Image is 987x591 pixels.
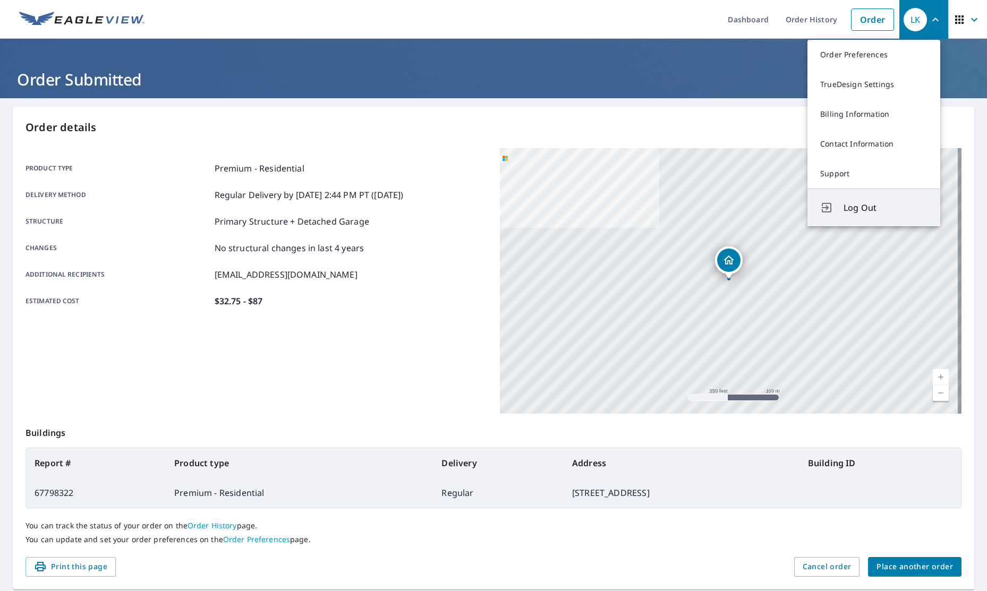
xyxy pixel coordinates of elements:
[807,40,940,70] a: Order Preferences
[25,295,210,307] p: Estimated cost
[25,162,210,175] p: Product type
[19,12,144,28] img: EV Logo
[794,557,860,577] button: Cancel order
[715,246,743,279] div: Dropped pin, building 1, Residential property, 330 S Fern St San Mateo, FL 32187
[807,99,940,129] a: Billing Information
[807,189,940,226] button: Log Out
[215,242,364,254] p: No structural changes in last 4 years
[26,478,166,508] td: 67798322
[807,129,940,159] a: Contact Information
[25,268,210,281] p: Additional recipients
[215,295,263,307] p: $32.75 - $87
[13,68,974,90] h1: Order Submitted
[807,159,940,189] a: Support
[803,560,852,573] span: Cancel order
[807,70,940,99] a: TrueDesign Settings
[166,478,433,508] td: Premium - Residential
[215,189,404,201] p: Regular Delivery by [DATE] 2:44 PM PT ([DATE])
[25,521,962,530] p: You can track the status of your order on the page.
[223,534,290,544] a: Order Preferences
[564,478,799,508] td: [STREET_ADDRESS]
[34,560,107,573] span: Print this page
[564,448,799,478] th: Address
[25,215,210,228] p: Structure
[433,478,564,508] td: Regular
[851,8,894,31] a: Order
[215,162,304,175] p: Premium - Residential
[26,448,166,478] th: Report #
[188,520,237,530] a: Order History
[433,448,564,478] th: Delivery
[25,189,210,201] p: Delivery method
[166,448,433,478] th: Product type
[25,119,962,135] p: Order details
[868,557,962,577] button: Place another order
[25,414,962,448] p: Buildings
[25,557,116,577] button: Print this page
[933,385,949,401] a: Current Level 17, Zoom Out
[877,560,953,573] span: Place another order
[844,201,928,214] span: Log Out
[933,369,949,385] a: Current Level 17, Zoom In
[215,215,369,228] p: Primary Structure + Detached Garage
[215,268,358,281] p: [EMAIL_ADDRESS][DOMAIN_NAME]
[25,242,210,254] p: Changes
[25,535,962,544] p: You can update and set your order preferences on the page.
[799,448,961,478] th: Building ID
[904,8,927,31] div: LK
